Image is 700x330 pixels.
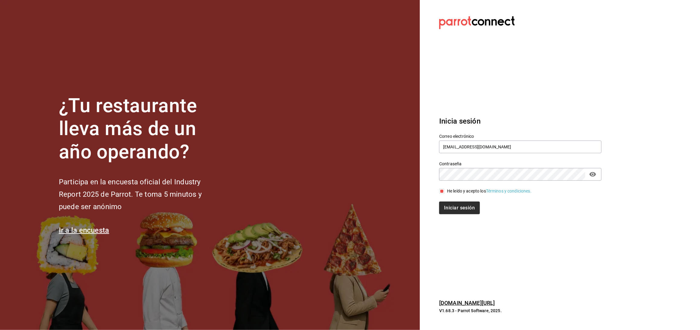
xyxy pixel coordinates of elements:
[439,300,495,306] a: [DOMAIN_NAME][URL]
[588,169,598,180] button: passwordField
[59,94,222,164] h1: ¿Tu restaurante lleva más de un año operando?
[439,162,602,166] label: Contraseña
[439,116,602,127] h3: Inicia sesión
[59,176,222,213] h2: Participa en la encuesta oficial del Industry Report 2025 de Parrot. Te toma 5 minutos y puede se...
[439,202,480,214] button: Iniciar sesión
[439,308,602,314] p: V1.68.3 - Parrot Software, 2025.
[439,141,602,153] input: Ingresa tu correo electrónico
[439,134,602,138] label: Correo electrónico
[447,188,532,194] div: He leído y acepto los
[486,189,532,193] a: Términos y condiciones.
[59,226,109,235] a: Ir a la encuesta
